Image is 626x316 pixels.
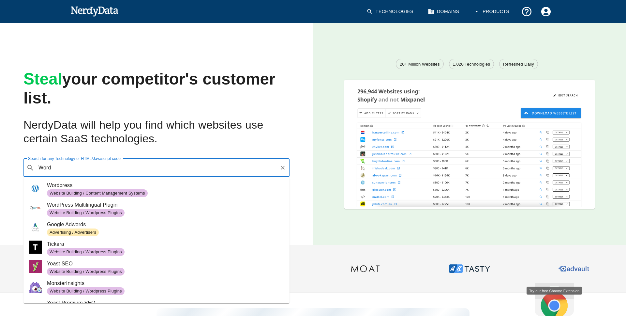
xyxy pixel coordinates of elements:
img: A screenshot of a report showing the total number of websites using Shopify [344,80,595,206]
span: Yoast Premium SEO [47,299,284,307]
span: Yoast SEO [47,260,284,268]
img: NerdyData.com [70,5,118,18]
div: Try our free Chrome Extension [527,287,582,295]
span: Steal [23,70,62,88]
span: Website Building / Wordpress Plugins [47,288,125,294]
img: Advault [553,248,595,290]
a: Technologies [363,2,419,21]
h2: NerdyData will help you find which websites use certain SaaS technologies. [23,118,290,146]
button: Account Settings [536,2,556,21]
button: Support and Documentation [517,2,536,21]
span: Refreshed Daily [499,61,538,68]
span: Advertising / Advertisers [47,229,99,236]
label: Search for any Technology or HTML/Javascript code [28,156,121,161]
img: ABTasty [449,248,490,290]
div: Try our free Chrome Extension [535,283,574,316]
span: WordPress Multilingual Plugin [47,201,284,209]
span: Website Building / Wordpress Plugins [47,249,125,255]
button: Products [469,2,514,21]
a: 20+ Million Websites [396,59,443,69]
a: Domains [424,2,464,21]
span: Google Adwords [47,221,284,229]
span: Tickera [47,240,284,248]
span: 20+ Million Websites [396,61,443,68]
button: Clear [278,163,287,172]
a: Refreshed Daily [499,59,538,69]
a: 1,020 Technologies [449,59,494,69]
h1: your competitor's customer list. [23,70,290,108]
img: Moat [344,248,386,290]
span: MonsterInsights [47,279,284,287]
span: 1,020 Technologies [449,61,494,68]
span: Website Building / Wordpress Plugins [47,210,125,216]
span: Website Building / Wordpress Plugins [47,269,125,275]
span: Wordpress [47,182,284,189]
span: Website Building / Content Management Systems [47,190,148,197]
